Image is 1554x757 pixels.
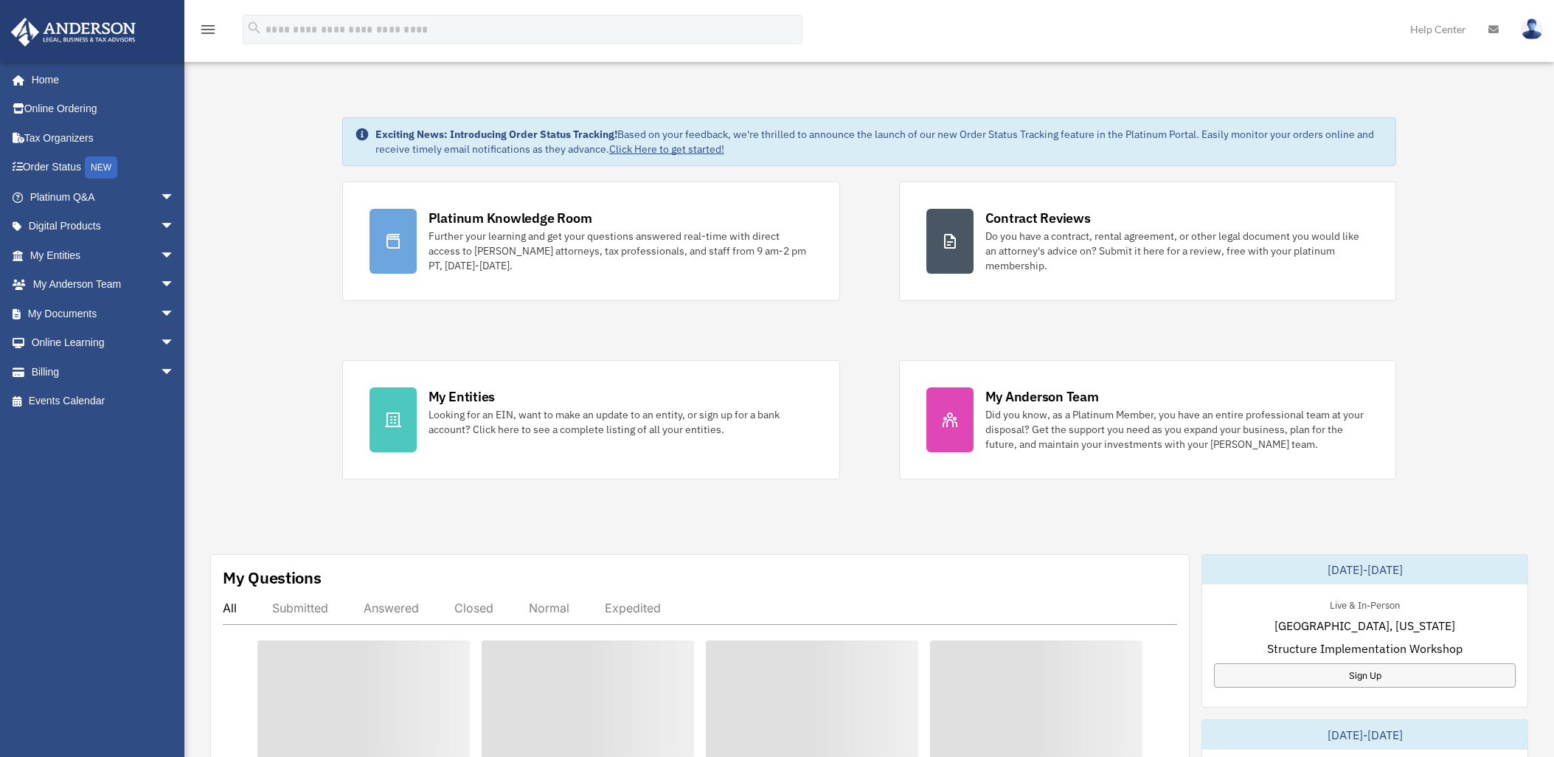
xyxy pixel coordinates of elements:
div: Submitted [272,601,328,615]
a: My Anderson Team Did you know, as a Platinum Member, you have an entire professional team at your... [899,360,1397,480]
a: Online Learningarrow_drop_down [10,328,197,358]
div: My Anderson Team [985,387,1099,406]
div: NEW [85,156,117,179]
a: Tax Organizers [10,123,197,153]
div: Closed [454,601,493,615]
span: arrow_drop_down [160,270,190,300]
a: Digital Productsarrow_drop_down [10,212,197,241]
a: Platinum Knowledge Room Further your learning and get your questions answered real-time with dire... [342,182,840,301]
div: My Entities [429,387,495,406]
div: Did you know, as a Platinum Member, you have an entire professional team at your disposal? Get th... [985,407,1370,452]
div: Contract Reviews [985,209,1091,227]
span: arrow_drop_down [160,241,190,271]
span: arrow_drop_down [160,182,190,212]
div: [DATE]-[DATE] [1202,555,1527,584]
strong: Exciting News: Introducing Order Status Tracking! [375,128,617,141]
i: menu [199,21,217,38]
img: User Pic [1521,18,1543,40]
a: Billingarrow_drop_down [10,357,197,387]
span: [GEOGRAPHIC_DATA], [US_STATE] [1274,617,1455,635]
span: arrow_drop_down [160,212,190,242]
div: Expedited [605,601,661,615]
a: menu [199,26,217,38]
div: Further your learning and get your questions answered real-time with direct access to [PERSON_NAM... [429,229,813,273]
span: Structure Implementation Workshop [1267,640,1463,657]
div: Looking for an EIN, want to make an update to an entity, or sign up for a bank account? Click her... [429,407,813,437]
a: Online Ordering [10,94,197,124]
img: Anderson Advisors Platinum Portal [7,18,140,46]
div: Based on your feedback, we're thrilled to announce the launch of our new Order Status Tracking fe... [375,127,1384,156]
a: Events Calendar [10,387,197,416]
div: [DATE]-[DATE] [1202,720,1527,750]
a: My Anderson Teamarrow_drop_down [10,270,197,300]
div: Live & In-Person [1318,596,1412,612]
div: My Questions [223,567,322,589]
a: My Entitiesarrow_drop_down [10,241,197,270]
a: Sign Up [1214,663,1516,688]
div: Normal [529,601,569,615]
a: Contract Reviews Do you have a contract, rental agreement, or other legal document you would like... [899,182,1397,301]
a: Platinum Q&Aarrow_drop_down [10,182,197,212]
a: My Documentsarrow_drop_down [10,299,197,328]
div: Do you have a contract, rental agreement, or other legal document you would like an attorney's ad... [985,229,1370,273]
a: Click Here to get started! [609,142,724,156]
div: Platinum Knowledge Room [429,209,592,227]
a: Order StatusNEW [10,153,197,183]
a: My Entities Looking for an EIN, want to make an update to an entity, or sign up for a bank accoun... [342,360,840,480]
div: All [223,601,237,615]
span: arrow_drop_down [160,328,190,359]
span: arrow_drop_down [160,357,190,387]
i: search [246,20,263,36]
span: arrow_drop_down [160,299,190,329]
a: Home [10,65,190,94]
div: Answered [364,601,419,615]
